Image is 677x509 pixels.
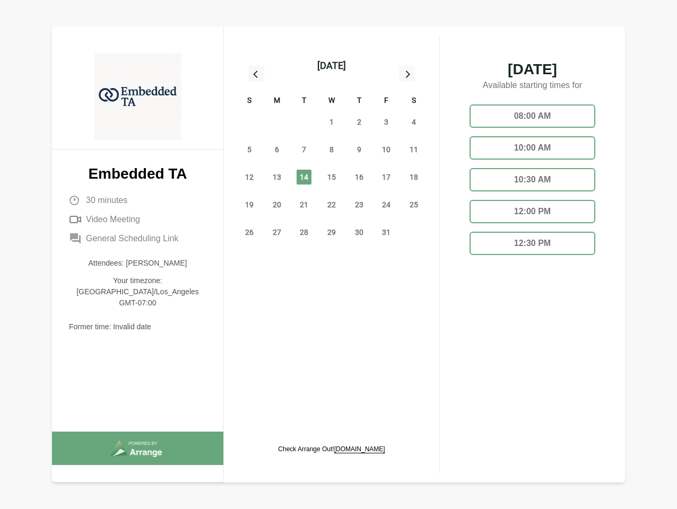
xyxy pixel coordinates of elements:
div: 12:00 PM [470,200,595,223]
span: Thursday, October 16, 2025 [352,170,367,185]
div: S [400,94,428,108]
span: Video Meeting [86,213,140,226]
span: Thursday, October 2, 2025 [352,115,367,129]
p: Attendees: [PERSON_NAME] [69,258,206,269]
div: S [236,94,263,108]
div: T [345,94,373,108]
p: Available starting times for [461,77,604,96]
span: Tuesday, October 7, 2025 [297,142,311,157]
span: Tuesday, October 28, 2025 [297,225,311,240]
span: Saturday, October 4, 2025 [406,115,421,129]
span: 30 minutes [86,194,127,207]
div: 12:30 PM [470,232,595,255]
p: Embedded TA [69,166,206,181]
span: General Scheduling Link [86,232,178,245]
span: Thursday, October 23, 2025 [352,197,367,212]
span: Thursday, October 9, 2025 [352,142,367,157]
p: Check Arrange Out! [278,445,385,453]
span: Monday, October 6, 2025 [270,142,284,157]
span: [DATE] [461,62,604,77]
span: Sunday, October 26, 2025 [242,225,257,240]
span: Monday, October 20, 2025 [270,197,284,212]
div: 08:00 AM [470,104,595,128]
div: 10:00 AM [470,136,595,160]
span: Monday, October 13, 2025 [270,170,284,185]
span: Tuesday, October 14, 2025 [297,170,311,185]
span: Thursday, October 30, 2025 [352,225,367,240]
div: 10:30 AM [470,168,595,191]
span: Friday, October 17, 2025 [379,170,394,185]
span: Saturday, October 25, 2025 [406,197,421,212]
span: Saturday, October 11, 2025 [406,142,421,157]
span: Monday, October 27, 2025 [270,225,284,240]
span: Sunday, October 12, 2025 [242,170,257,185]
span: Wednesday, October 1, 2025 [324,115,339,129]
span: Friday, October 10, 2025 [379,142,394,157]
span: Saturday, October 18, 2025 [406,170,421,185]
div: F [373,94,401,108]
span: Friday, October 31, 2025 [379,225,394,240]
span: Wednesday, October 8, 2025 [324,142,339,157]
span: Friday, October 3, 2025 [379,115,394,129]
span: Wednesday, October 29, 2025 [324,225,339,240]
span: Tuesday, October 21, 2025 [297,197,311,212]
p: Former time: Invalid date [69,321,206,332]
div: T [290,94,318,108]
span: Wednesday, October 22, 2025 [324,197,339,212]
span: Friday, October 24, 2025 [379,197,394,212]
span: Sunday, October 5, 2025 [242,142,257,157]
div: [DATE] [317,58,346,73]
p: Your timezone: [GEOGRAPHIC_DATA]/Los_Angeles GMT-07:00 [69,275,206,309]
span: Sunday, October 19, 2025 [242,197,257,212]
div: W [318,94,345,108]
span: Wednesday, October 15, 2025 [324,170,339,185]
div: M [263,94,291,108]
a: [DOMAIN_NAME] [334,445,385,453]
